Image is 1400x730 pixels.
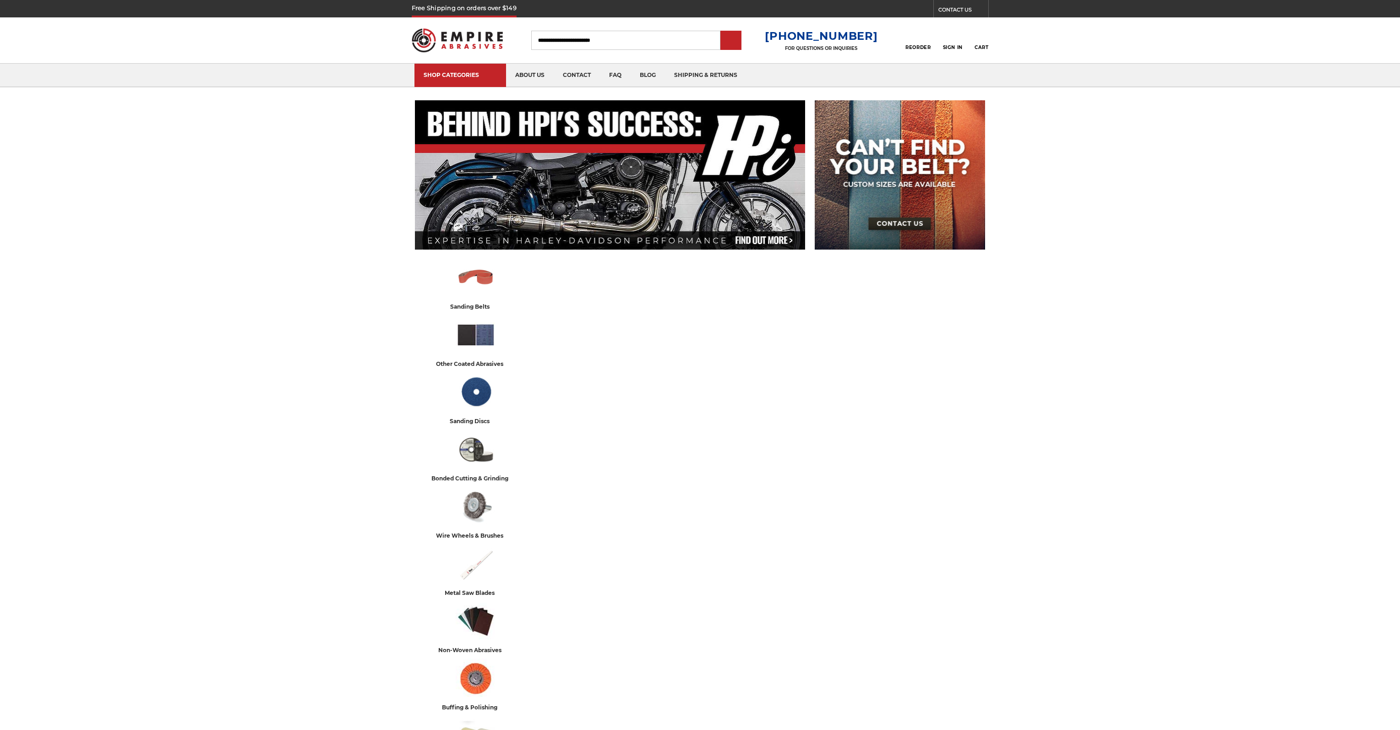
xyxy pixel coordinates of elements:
a: shipping & returns [665,64,746,87]
img: Banner for an interview featuring Horsepower Inc who makes Harley performance upgrades featured o... [415,100,805,250]
a: CONTACT US [938,5,988,17]
img: Sanding Discs [456,372,496,412]
div: metal saw blades [445,588,507,598]
a: buffing & polishing [419,659,533,712]
img: promo banner for custom belts. [815,100,985,250]
span: Cart [975,44,988,50]
a: SHOP CATEGORIES [414,64,506,87]
a: wire wheels & brushes [419,487,533,540]
a: Reorder [905,30,931,50]
a: sanding belts [419,258,533,311]
img: Sanding Belts [456,258,496,297]
a: faq [600,64,631,87]
p: FOR QUESTIONS OR INQUIRIES [765,45,877,51]
img: Non-woven Abrasives [456,601,496,641]
div: non-woven abrasives [438,645,513,655]
div: sanding discs [450,416,501,426]
img: Other Coated Abrasives [456,315,496,354]
div: sanding belts [450,302,501,311]
a: sanding discs [419,372,533,426]
a: [PHONE_NUMBER] [765,29,877,43]
div: bonded cutting & grinding [431,474,520,483]
img: Empire Abrasives [412,22,503,58]
a: blog [631,64,665,87]
a: other coated abrasives [419,315,533,369]
img: Bonded Cutting & Grinding [456,430,496,469]
a: contact [554,64,600,87]
img: Metal Saw Blades [456,544,496,583]
span: Reorder [905,44,931,50]
div: other coated abrasives [436,359,515,369]
a: metal saw blades [419,544,533,598]
div: wire wheels & brushes [436,531,515,540]
img: Wire Wheels & Brushes [456,487,496,526]
a: Cart [975,30,988,50]
div: SHOP CATEGORIES [424,71,497,78]
a: bonded cutting & grinding [419,430,533,483]
a: non-woven abrasives [419,601,533,655]
input: Submit [722,32,740,50]
img: Buffing & Polishing [456,659,496,698]
span: Sign In [943,44,963,50]
div: buffing & polishing [442,703,509,712]
a: about us [506,64,554,87]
